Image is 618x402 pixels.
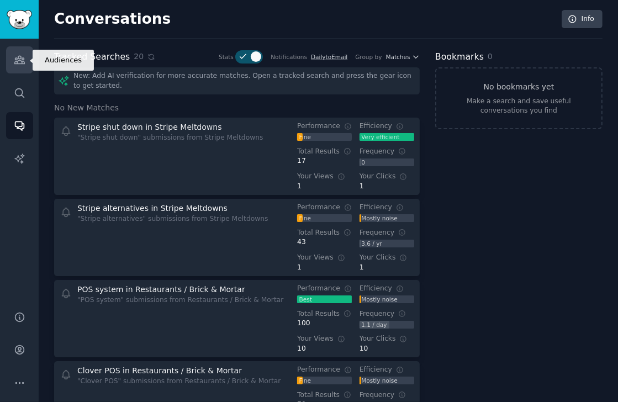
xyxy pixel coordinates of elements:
[360,253,396,263] span: Your Clicks
[360,344,414,354] div: 10
[54,280,420,357] a: POS system in Restaurants / Brick & Mortar"POS system" submissions from Restaurants / Brick & Mor...
[360,334,396,344] span: Your Clicks
[488,52,493,61] span: 0
[77,214,268,224] div: "Stripe alternatives" submissions from Stripe Meltdowns
[360,263,414,273] div: 1
[311,54,347,60] a: DailytoEmail
[360,377,399,384] div: Mostly noise
[360,240,384,247] div: 3.6 / yr
[297,253,334,263] span: Your Views
[54,199,420,276] a: Stripe alternatives in Stripe Meltdowns"Stripe alternatives" submissions from Stripe MeltdownsPer...
[7,10,32,29] img: GummySearch logo
[219,53,234,61] div: Stats
[77,203,228,214] div: Stripe alternatives in Stripe Meltdowns
[360,121,392,131] span: Efficiency
[77,284,245,295] div: POS system in Restaurants / Brick & Mortar
[54,118,420,195] a: Stripe shut down in Stripe Meltdowns"Stripe shut down" submissions from Stripe MeltdownsPerforman...
[297,263,352,273] div: 1
[386,53,410,61] span: Matches
[297,344,352,354] div: 10
[562,10,603,29] a: Info
[435,67,603,129] a: No bookmarks yetMake a search and save useful conversations you find
[360,321,389,329] div: 1.1 / day
[297,309,340,319] span: Total Results
[386,53,420,61] button: Matches
[297,228,340,238] span: Total Results
[54,50,130,64] h2: Tracked Searches
[297,203,340,213] span: Performance
[297,365,340,375] span: Performance
[297,214,313,222] div: Fine
[360,309,394,319] span: Frequency
[54,102,119,114] span: No New Matches
[360,133,402,141] div: Very efficient
[360,172,396,182] span: Your Clicks
[134,51,144,62] span: 20
[360,214,399,222] div: Mostly noise
[297,121,340,131] span: Performance
[297,319,352,329] div: 100
[360,158,367,166] div: 0
[297,172,334,182] span: Your Views
[360,182,414,192] div: 1
[360,228,394,238] span: Frequency
[271,53,307,61] div: Notifications
[297,237,352,247] div: 43
[77,365,242,377] div: Clover POS in Restaurants / Brick & Mortar
[297,390,340,400] span: Total Results
[77,121,222,133] div: Stripe shut down in Stripe Meltdowns
[297,334,334,344] span: Your Views
[297,182,352,192] div: 1
[444,97,594,116] div: Make a search and save useful conversations you find
[297,156,352,166] div: 17
[360,284,392,294] span: Efficiency
[77,295,283,305] div: "POS system" submissions from Restaurants / Brick & Mortar
[360,203,392,213] span: Efficiency
[54,10,171,28] h2: Conversations
[297,377,313,384] div: Fine
[435,50,484,64] h2: Bookmarks
[297,284,340,294] span: Performance
[54,67,420,94] div: New: Add AI verification for more accurate matches. Open a tracked search and press the gear icon...
[297,147,340,157] span: Total Results
[360,147,394,157] span: Frequency
[297,133,313,141] div: Fine
[484,81,554,93] h3: No bookmarks yet
[355,53,382,61] div: Group by
[77,133,263,143] div: "Stripe shut down" submissions from Stripe Meltdowns
[360,295,399,303] div: Mostly noise
[77,377,281,387] div: "Clover POS" submissions from Restaurants / Brick & Mortar
[360,365,392,375] span: Efficiency
[360,390,394,400] span: Frequency
[297,295,314,303] div: Best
